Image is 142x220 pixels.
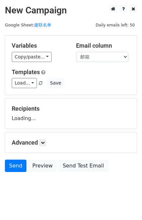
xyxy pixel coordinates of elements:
[93,22,137,29] span: Daily emails left: 50
[12,139,130,146] h5: Advanced
[93,23,137,27] a: Daily emails left: 50
[76,42,131,49] h5: Email column
[12,105,130,122] div: Loading...
[5,160,26,172] a: Send
[5,5,137,16] h2: New Campaign
[12,42,66,49] h5: Variables
[58,160,108,172] a: Send Test Email
[5,23,51,27] small: Google Sheet:
[12,69,40,75] a: Templates
[28,160,57,172] a: Preview
[34,23,51,27] a: 建联名单
[12,78,37,88] a: Load...
[12,105,130,112] h5: Recipients
[47,78,64,88] button: Save
[12,52,52,62] a: Copy/paste...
